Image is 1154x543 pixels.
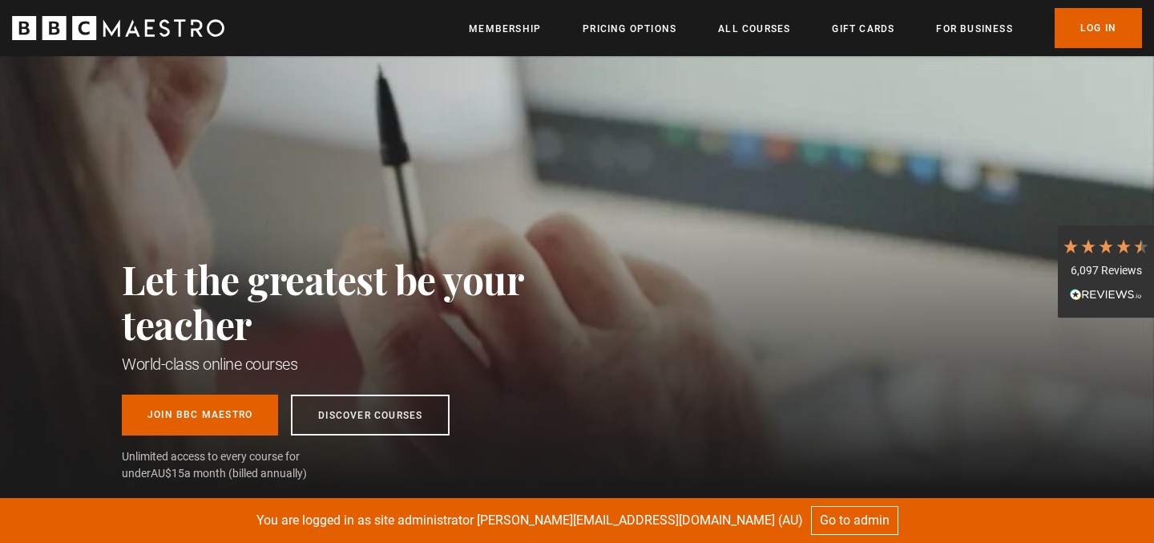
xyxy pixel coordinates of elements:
a: Join BBC Maestro [122,395,278,436]
div: 6,097 ReviewsRead All Reviews [1058,225,1154,318]
span: Unlimited access to every course for under a month (billed annually) [122,448,338,482]
div: 6,097 Reviews [1062,263,1150,279]
a: Discover Courses [291,395,450,436]
img: REVIEWS.io [1070,289,1142,300]
div: 4.7 Stars [1062,237,1150,255]
h1: World-class online courses [122,353,595,375]
nav: Primary [469,8,1142,48]
h2: Let the greatest be your teacher [122,257,595,346]
a: Gift Cards [832,21,894,37]
a: For business [936,21,1012,37]
a: Log In [1055,8,1142,48]
a: Pricing Options [583,21,676,37]
span: AU$15 [151,467,184,480]
a: Membership [469,21,541,37]
svg: BBC Maestro [12,16,224,40]
a: All Courses [718,21,790,37]
div: Read All Reviews [1062,286,1150,306]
